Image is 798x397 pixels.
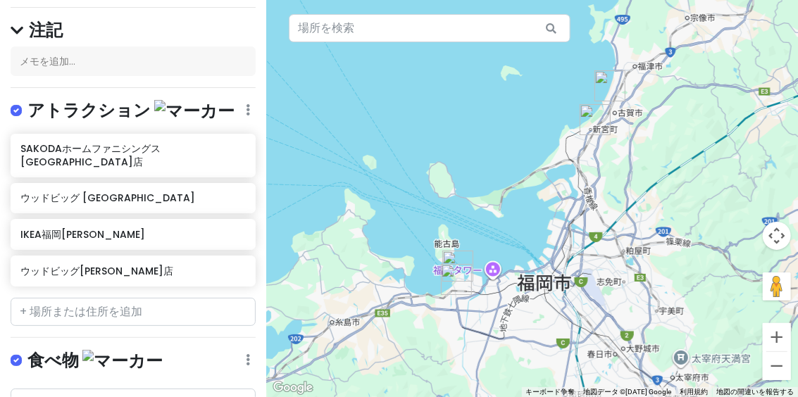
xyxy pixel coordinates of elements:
[763,272,791,301] button: 地図上にペグマンを落として、ストリートビューを開きます
[289,14,571,42] input: 場所を検索
[27,99,151,122] font: アトラクション
[580,104,611,135] div: IKEA福岡新宮
[20,227,145,241] font: IKEA福岡[PERSON_NAME]
[716,388,794,396] a: 地図の間違いを報告する
[763,323,791,351] button: ズームイン
[763,222,791,250] button: 地図のカメラ コントロール
[154,100,235,122] img: マーカー
[82,350,163,372] img: マーカー
[20,141,161,168] font: SAKODAホームファニシングス[GEOGRAPHIC_DATA]店
[27,348,79,372] font: 食べ物
[11,298,256,326] input: + 場所または住所を追加
[680,388,708,396] font: 利用規約
[20,54,75,68] font: メモを追加...
[270,379,316,397] img: グーグル
[441,264,472,295] div: ウッドビッグ 福岡西店
[525,388,575,396] font: キーボード争奪
[20,264,173,278] font: ウッドビッグ[PERSON_NAME]店
[525,387,575,397] button: キーボード争奪
[442,251,473,282] div: SAKODAホームファニシングス小戸公園前店
[594,70,625,101] div: ウッドビッグ古賀店
[763,352,791,380] button: ズームアウト
[680,388,708,396] a: 利用規約（新しいタブで開きます）
[270,379,316,397] a: Google マップでこの地域を開きます（新しいウィンドウが開きます）
[583,388,671,396] font: 地図データ ©[DATE] Google
[20,191,195,205] font: ウッドビッグ [GEOGRAPHIC_DATA]
[29,18,63,42] font: 注記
